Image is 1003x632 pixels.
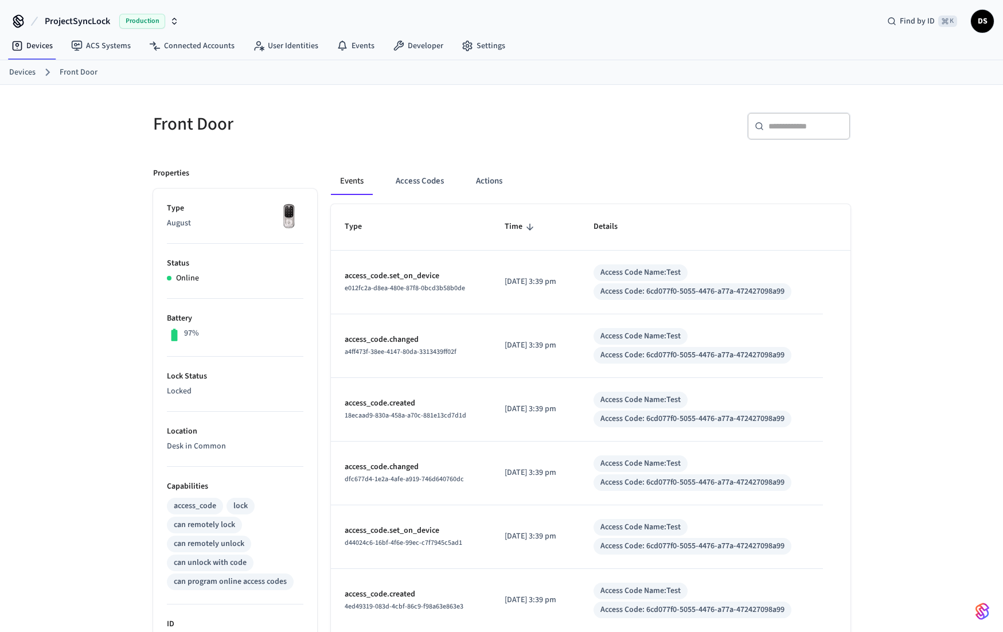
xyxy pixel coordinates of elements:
[345,538,462,548] span: d44024c6-16bf-4f6e-99ec-c7f7945c5ad1
[167,370,303,383] p: Lock Status
[600,604,785,616] div: Access Code: 6cd077f0-5055-4476-a77a-472427098a99
[2,36,62,56] a: Devices
[345,461,478,473] p: access_code.changed
[244,36,327,56] a: User Identities
[387,167,453,195] button: Access Codes
[167,385,303,397] p: Locked
[331,167,373,195] button: Events
[972,11,993,32] span: DS
[600,477,785,489] div: Access Code: 6cd077f0-5055-4476-a77a-472427098a99
[345,588,478,600] p: access_code.created
[345,218,377,236] span: Type
[600,267,681,279] div: Access Code Name: Test
[167,258,303,270] p: Status
[60,67,97,79] a: Front Door
[9,67,36,79] a: Devices
[174,557,247,569] div: can unlock with code
[345,283,465,293] span: e012fc2a-d8ea-480e-87f8-0bcd3b58b0de
[938,15,957,27] span: ⌘ K
[594,218,633,236] span: Details
[505,276,566,288] p: [DATE] 3:39 pm
[167,313,303,325] p: Battery
[119,14,165,29] span: Production
[174,538,244,550] div: can remotely unlock
[971,10,994,33] button: DS
[345,602,463,611] span: 4ed49319-083d-4cbf-86c9-f98a63e863e3
[167,481,303,493] p: Capabilities
[600,349,785,361] div: Access Code: 6cd077f0-5055-4476-a77a-472427098a99
[600,540,785,552] div: Access Code: 6cd077f0-5055-4476-a77a-472427098a99
[505,594,566,606] p: [DATE] 3:39 pm
[345,474,464,484] span: dfc677d4-1e2a-4afe-a919-746d640760dc
[600,458,681,470] div: Access Code Name: Test
[233,500,248,512] div: lock
[900,15,935,27] span: Find by ID
[174,519,235,531] div: can remotely lock
[167,202,303,214] p: Type
[345,411,466,420] span: 18ecaad9-830a-458a-a70c-881e13cd7d1d
[600,585,681,597] div: Access Code Name: Test
[174,576,287,588] div: can program online access codes
[878,11,966,32] div: Find by ID⌘ K
[505,218,537,236] span: Time
[153,112,495,136] h5: Front Door
[345,525,478,537] p: access_code.set_on_device
[505,403,566,415] p: [DATE] 3:39 pm
[153,167,189,180] p: Properties
[184,327,199,340] p: 97%
[467,167,512,195] button: Actions
[167,426,303,438] p: Location
[331,167,850,195] div: ant example
[62,36,140,56] a: ACS Systems
[345,397,478,409] p: access_code.created
[176,272,199,284] p: Online
[327,36,384,56] a: Events
[140,36,244,56] a: Connected Accounts
[505,467,566,479] p: [DATE] 3:39 pm
[345,270,478,282] p: access_code.set_on_device
[275,202,303,231] img: Yale Assure Touchscreen Wifi Smart Lock, Satin Nickel, Front
[174,500,216,512] div: access_code
[345,334,478,346] p: access_code.changed
[600,413,785,425] div: Access Code: 6cd077f0-5055-4476-a77a-472427098a99
[167,217,303,229] p: August
[600,330,681,342] div: Access Code Name: Test
[600,521,681,533] div: Access Code Name: Test
[975,602,989,621] img: SeamLogoGradient.69752ec5.svg
[600,286,785,298] div: Access Code: 6cd077f0-5055-4476-a77a-472427098a99
[452,36,514,56] a: Settings
[345,347,456,357] span: a4ff473f-38ee-4147-80da-3313439ff02f
[384,36,452,56] a: Developer
[167,618,303,630] p: ID
[45,14,110,28] span: ProjectSyncLock
[505,340,566,352] p: [DATE] 3:39 pm
[167,440,303,452] p: Desk in Common
[505,530,566,543] p: [DATE] 3:39 pm
[600,394,681,406] div: Access Code Name: Test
